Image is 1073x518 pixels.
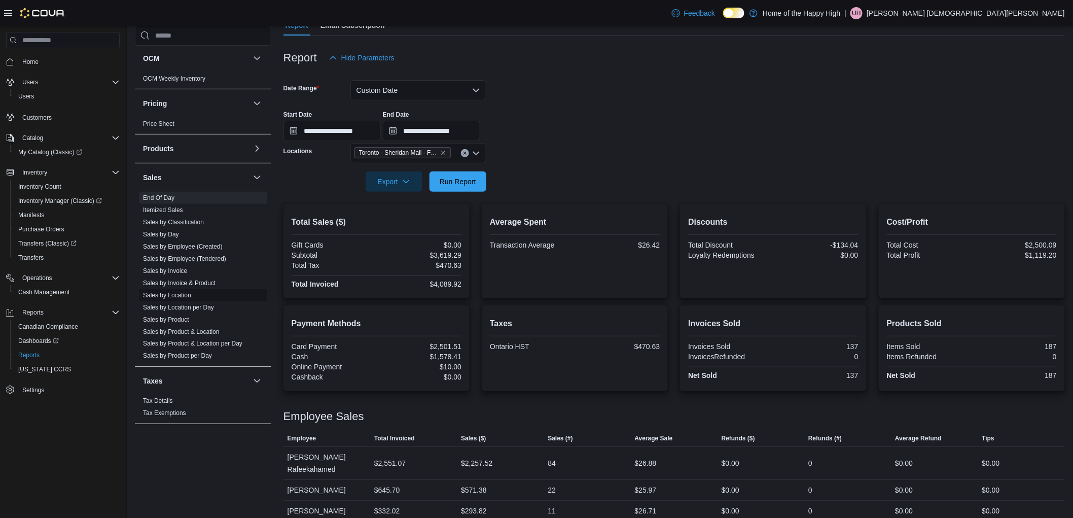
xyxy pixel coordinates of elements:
button: Canadian Compliance [10,320,124,334]
button: OCM [251,52,263,64]
span: Total Invoiced [374,434,415,442]
span: Sales by Location per Day [143,303,214,312]
span: Sales by Location [143,291,191,299]
button: Pricing [251,97,263,110]
span: Average Refund [895,434,942,442]
div: $470.63 [378,261,461,269]
span: Purchase Orders [18,225,64,233]
button: [US_STATE] CCRS [10,362,124,376]
a: Tax Exemptions [143,410,186,417]
span: My Catalog (Classic) [14,146,120,158]
span: Sales by Invoice [143,267,187,275]
button: Sales [143,172,249,183]
a: Settings [18,384,48,396]
a: Sales by Product & Location [143,328,220,335]
span: Hide Parameters [341,53,395,63]
a: Transfers (Classic) [10,236,124,251]
a: End Of Day [143,194,174,201]
span: Sales by Employee (Created) [143,243,223,251]
a: Sales by Day [143,231,179,238]
span: Employee [288,434,316,442]
div: Total Cost [887,241,970,249]
div: InvoicesRefunded [688,353,771,361]
h3: Sales [143,172,162,183]
span: Purchase Orders [14,223,120,235]
input: Press the down key to open a popover containing a calendar. [283,121,381,141]
h2: Invoices Sold [688,318,858,330]
button: Users [10,89,124,103]
button: Open list of options [472,149,480,157]
button: Reports [18,306,48,319]
div: Total Discount [688,241,771,249]
div: $332.02 [374,505,400,517]
a: Sales by Invoice [143,267,187,274]
a: My Catalog (Classic) [14,146,86,158]
a: Manifests [14,209,48,221]
strong: Total Invoiced [292,280,339,288]
h2: Total Sales ($) [292,216,461,228]
div: $2,551.07 [374,457,406,469]
div: $0.00 [895,457,913,469]
span: Operations [22,274,52,282]
a: Sales by Location [143,292,191,299]
div: $2,257.52 [461,457,492,469]
span: Sales (#) [548,434,573,442]
div: $645.70 [374,484,400,496]
span: Refunds ($) [722,434,755,442]
span: Dark Mode [723,18,724,19]
p: | [845,7,847,19]
a: Sales by Classification [143,219,204,226]
a: My Catalog (Classic) [10,145,124,159]
span: Inventory Manager (Classic) [14,195,120,207]
button: Taxes [251,375,263,387]
button: Clear input [461,149,469,157]
span: Inventory Count [14,181,120,193]
span: Reports [18,306,120,319]
input: Dark Mode [723,8,744,18]
div: $0.00 [722,505,739,517]
span: OCM Weekly Inventory [143,75,205,83]
span: Sales by Employee (Tendered) [143,255,226,263]
span: Catalog [22,134,43,142]
div: $26.71 [635,505,657,517]
div: [PERSON_NAME] Rafeekahamed [283,447,370,479]
span: Feedback [684,8,715,18]
h2: Payment Methods [292,318,461,330]
a: Sales by Employee (Created) [143,243,223,250]
div: Pricing [135,118,271,134]
a: Inventory Manager (Classic) [10,194,124,208]
div: 187 [974,342,1057,351]
span: Refunds (#) [808,434,842,442]
button: Operations [2,271,124,285]
span: Sales by Product [143,316,189,324]
div: $0.00 [982,505,1000,517]
span: Users [22,78,38,86]
div: $3,619.29 [378,251,461,259]
span: Dashboards [18,337,59,345]
a: Sales by Location per Day [143,304,214,311]
a: Sales by Invoice & Product [143,280,216,287]
div: $0.00 [722,484,739,496]
button: Inventory [18,166,51,179]
a: OCM Weekly Inventory [143,75,205,82]
button: Export [366,171,422,192]
div: Umme Hani Huzefa Bagdadi [850,7,863,19]
a: [US_STATE] CCRS [14,363,75,375]
a: Sales by Product per Day [143,353,212,360]
span: Dashboards [14,335,120,347]
button: Custom Date [350,80,486,100]
button: Sales [251,171,263,184]
div: $0.00 [378,241,461,249]
a: Feedback [668,3,719,23]
div: $25.97 [635,484,657,496]
div: 0 [808,484,812,496]
span: Manifests [18,211,44,219]
button: Settings [2,383,124,397]
div: Ontario HST [490,342,573,351]
a: Transfers [14,252,48,264]
div: 0 [775,353,859,361]
a: Sales by Employee (Tendered) [143,255,226,262]
div: Total Tax [292,261,375,269]
div: Items Refunded [887,353,970,361]
span: My Catalog (Classic) [18,148,82,156]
